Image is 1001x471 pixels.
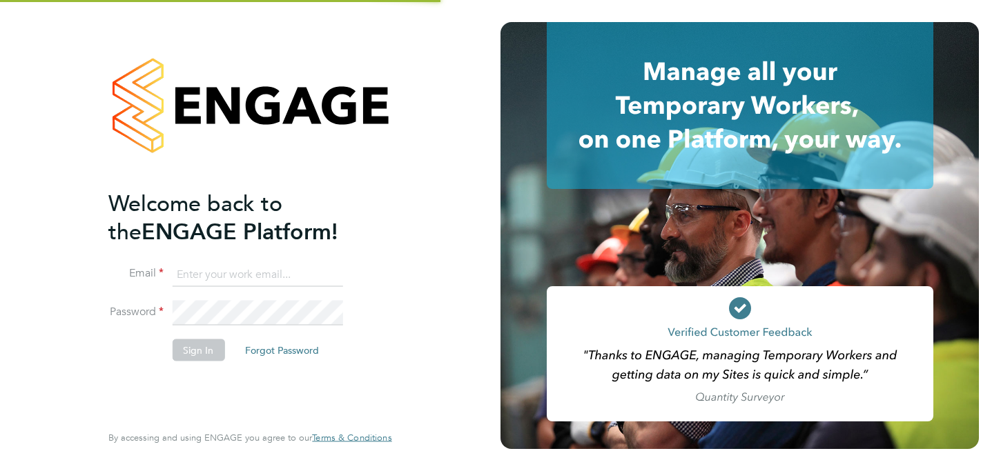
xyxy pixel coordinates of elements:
button: Sign In [172,339,224,361]
span: Welcome back to the [108,190,282,245]
input: Enter your work email... [172,262,342,287]
label: Password [108,305,164,319]
button: Forgot Password [234,339,330,361]
span: Terms & Conditions [312,432,391,443]
label: Email [108,266,164,281]
span: By accessing and using ENGAGE you agree to our [108,432,391,443]
h2: ENGAGE Platform! [108,189,378,245]
a: Terms & Conditions [312,432,391,443]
